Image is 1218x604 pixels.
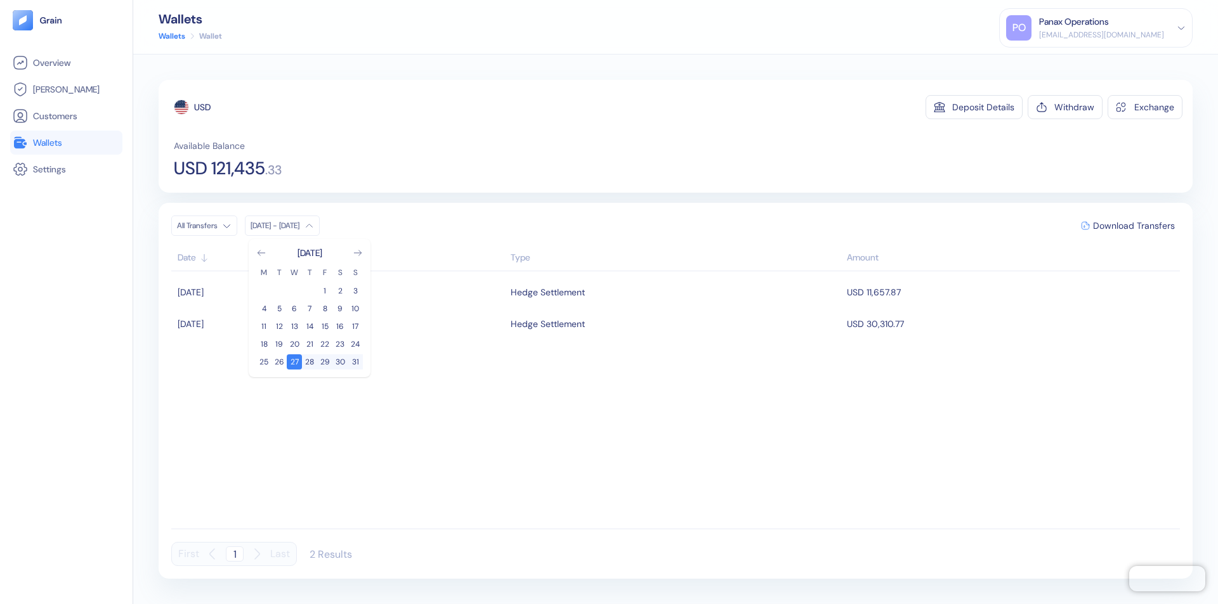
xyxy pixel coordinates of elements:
th: Thursday [302,267,317,278]
span: [PERSON_NAME] [33,83,100,96]
button: 17 [348,319,363,334]
button: 12 [272,319,287,334]
div: [DATE] - [DATE] [251,221,299,231]
div: Exchange [1134,103,1174,112]
button: Deposit Details [926,95,1023,119]
button: 15 [317,319,332,334]
button: 27 [287,354,302,369]
button: 16 [332,319,348,334]
button: 5 [272,301,287,316]
button: 20 [287,337,302,352]
button: 19 [272,337,287,352]
button: 1 [317,283,332,299]
button: 28 [302,354,317,369]
td: USD 11,657.87 [844,276,1180,308]
button: 6 [287,301,302,316]
div: Panax Operations [1039,15,1109,29]
button: Exchange [1108,95,1182,119]
span: Available Balance [174,139,245,152]
span: Wallets [33,136,62,149]
button: [DATE] - [DATE] [245,215,320,236]
button: 2 [332,283,348,299]
button: 30 [332,354,348,369]
th: Friday [317,267,332,278]
th: Saturday [332,267,348,278]
th: Tuesday [272,267,287,278]
button: 25 [256,354,272,369]
td: [DATE] [171,308,507,340]
button: 24 [348,337,363,352]
div: Sort ascending [511,251,841,264]
button: 9 [332,301,348,316]
a: Settings [13,162,120,177]
a: [PERSON_NAME] [13,82,120,97]
button: Withdraw [1028,95,1103,119]
button: 29 [317,354,332,369]
a: Wallets [159,30,185,42]
button: 13 [287,319,302,334]
button: Last [270,542,290,566]
span: Download Transfers [1093,221,1175,230]
span: . 33 [265,164,282,176]
button: 23 [332,337,348,352]
button: 14 [302,319,317,334]
span: Settings [33,163,66,176]
td: [DATE] [171,276,507,308]
div: Sort descending [847,251,1174,264]
button: 22 [317,337,332,352]
div: USD [194,101,211,113]
div: [EMAIL_ADDRESS][DOMAIN_NAME] [1039,29,1164,41]
span: Customers [33,110,77,122]
div: Hedge Settlement [511,313,585,335]
th: Monday [256,267,272,278]
button: 21 [302,337,317,352]
button: 4 [256,301,272,316]
button: Go to previous month [256,248,266,258]
button: 11 [256,319,272,334]
button: Go to next month [353,248,363,258]
td: USD 30,310.77 [844,308,1180,340]
button: 3 [348,283,363,299]
span: Overview [33,56,70,69]
a: Wallets [13,135,120,150]
button: 26 [272,354,287,369]
div: PO [1006,15,1031,41]
button: 7 [302,301,317,316]
img: logo [39,16,63,25]
div: Deposit Details [952,103,1014,112]
div: Hedge Settlement [511,281,585,303]
div: Wallets [159,13,222,25]
button: First [178,542,199,566]
button: 31 [348,354,363,369]
div: Withdraw [1054,103,1094,112]
button: 8 [317,301,332,316]
iframe: Chatra live chat [1129,566,1205,591]
th: Sunday [348,267,363,278]
div: 2 Results [310,548,352,561]
a: Overview [13,55,120,70]
div: [DATE] [298,247,322,259]
button: 18 [256,337,272,352]
button: Download Transfers [1076,216,1180,235]
button: 10 [348,301,363,316]
img: logo-tablet-V2.svg [13,10,33,30]
span: USD 121,435 [174,160,265,177]
div: Sort ascending [178,251,504,264]
th: Wednesday [287,267,302,278]
a: Customers [13,108,120,124]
